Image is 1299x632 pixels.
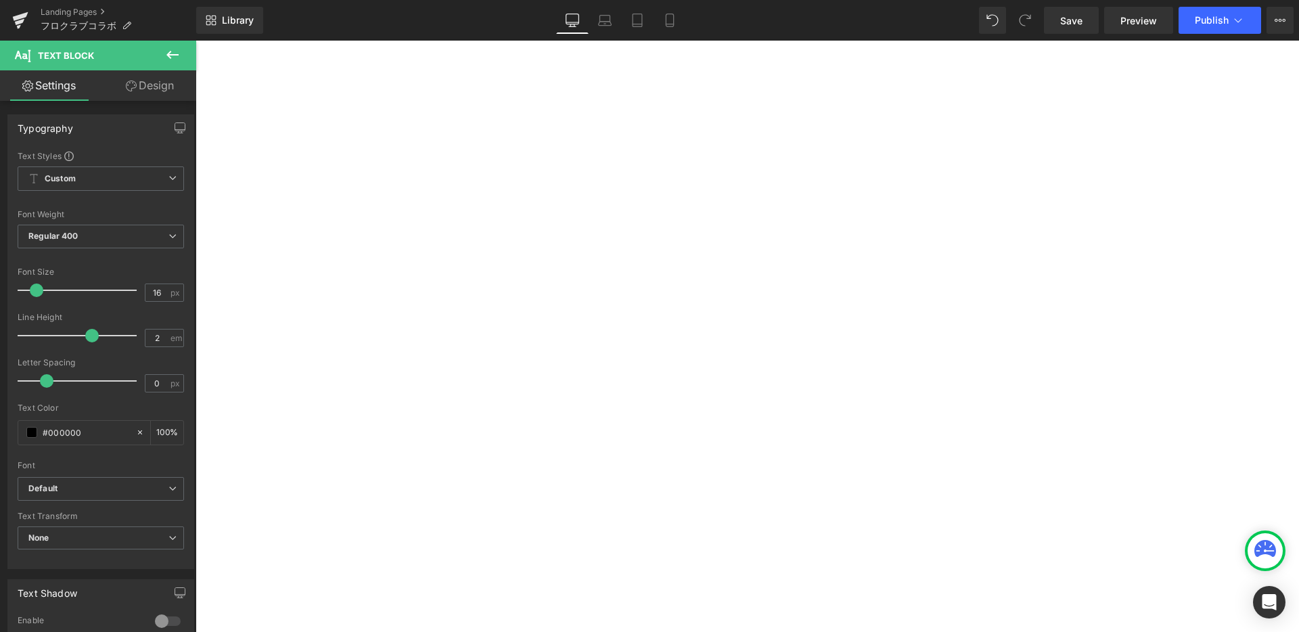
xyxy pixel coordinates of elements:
div: Letter Spacing [18,358,184,367]
button: Undo [979,7,1006,34]
span: Preview [1120,14,1157,28]
a: Desktop [556,7,589,34]
a: Mobile [654,7,686,34]
a: New Library [196,7,263,34]
div: Font Weight [18,210,184,219]
span: Library [222,14,254,26]
span: Publish [1195,15,1229,26]
div: Text Color [18,403,184,413]
b: Regular 400 [28,231,78,241]
span: em [170,334,182,342]
button: More [1267,7,1294,34]
div: % [151,421,183,445]
input: Color [43,425,129,440]
b: Custom [45,173,76,185]
a: Tablet [621,7,654,34]
div: Text Shadow [18,580,77,599]
div: Line Height [18,313,184,322]
i: Default [28,483,58,495]
div: Font Size [18,267,184,277]
div: Text Styles [18,150,184,161]
button: Publish [1179,7,1261,34]
a: Preview [1104,7,1173,34]
span: Save [1060,14,1082,28]
div: Text Transform [18,512,184,521]
div: Typography [18,115,73,134]
div: Font [18,461,184,470]
a: Laptop [589,7,621,34]
div: Enable [18,615,141,629]
a: Landing Pages [41,7,196,18]
span: px [170,288,182,297]
a: Design [101,70,199,101]
span: フロクラブコラボ [41,20,116,31]
span: Text Block [38,50,94,61]
b: None [28,533,49,543]
button: Redo [1011,7,1039,34]
div: Open Intercom Messenger [1253,586,1285,618]
span: px [170,379,182,388]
